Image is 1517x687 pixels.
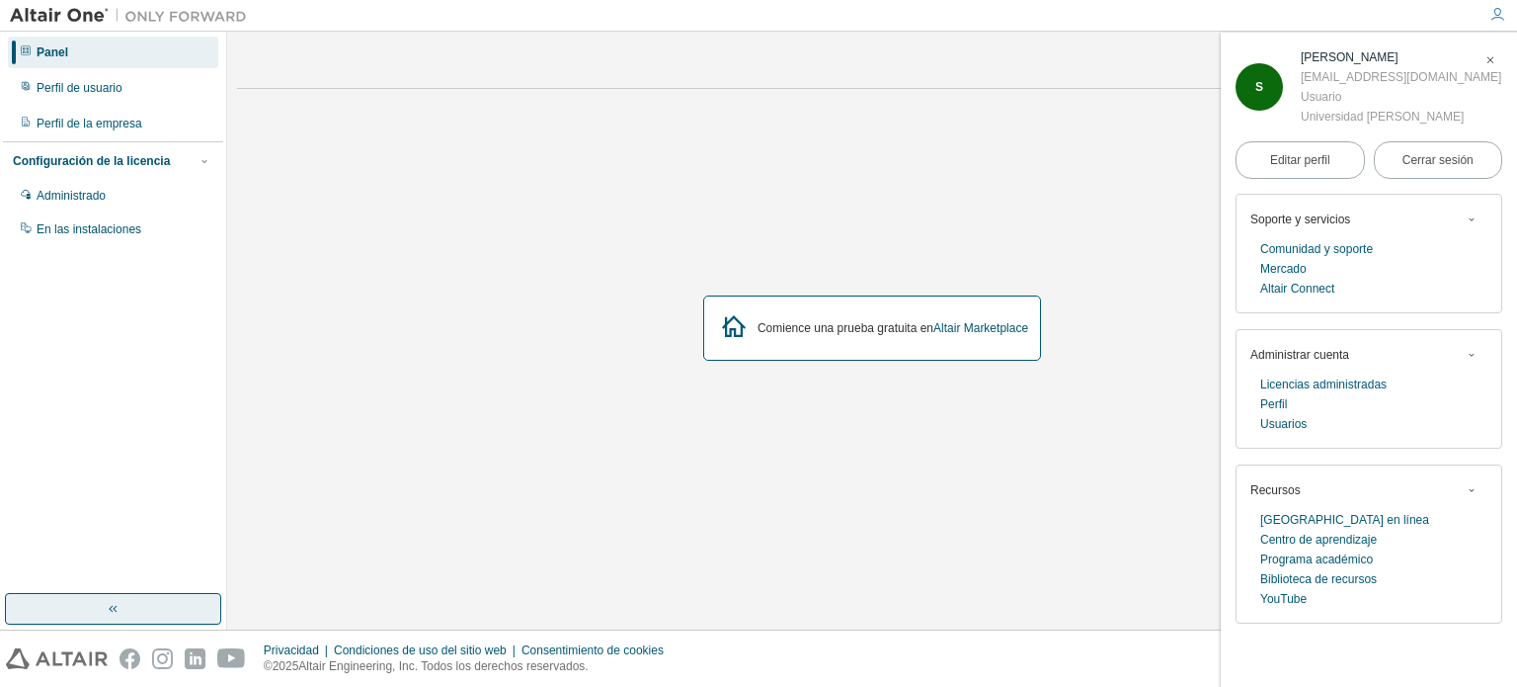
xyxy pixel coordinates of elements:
font: Condiciones de uso del sitio web [334,644,507,657]
a: Mercado [1260,259,1307,279]
img: facebook.svg [120,648,140,669]
font: Recursos [1250,483,1301,497]
a: Perfil [1260,394,1287,414]
font: Comunidad y soporte [1260,242,1373,256]
font: Consentimiento de cookies [521,644,664,657]
font: [EMAIL_ADDRESS][DOMAIN_NAME] [1301,70,1501,84]
a: Biblioteca de recursos [1260,569,1377,589]
a: Altair Connect [1260,279,1334,299]
img: linkedin.svg [185,648,205,669]
img: Altair Uno [10,6,257,26]
a: Comunidad y soporte [1260,239,1373,259]
img: altair_logo.svg [6,648,108,669]
font: Soporte y servicios [1250,213,1350,226]
font: Cerrar sesión [1402,153,1474,167]
a: Centro de aprendizaje [1260,530,1377,550]
a: Programa académico [1260,550,1373,569]
a: Editar perfil [1236,141,1365,179]
font: S [1255,80,1263,94]
a: Licencias administradas [1260,375,1387,394]
font: YouTube [1260,592,1307,606]
img: youtube.svg [217,648,246,669]
font: Programa académico [1260,553,1373,566]
font: Editar perfil [1270,153,1330,167]
button: Cerrar sesión [1374,141,1503,179]
font: Panel [37,45,68,59]
img: instagram.svg [152,648,173,669]
font: Universidad [PERSON_NAME] [1301,110,1464,124]
font: Perfil [1260,397,1287,411]
font: Privacidad [264,644,319,657]
font: Biblioteca de recursos [1260,572,1377,586]
font: Usuarios [1260,417,1307,431]
font: Administrar cuenta [1250,348,1349,362]
font: Licencias administradas [1260,378,1387,391]
font: En las instalaciones [37,222,141,236]
font: [GEOGRAPHIC_DATA] en línea [1260,513,1429,527]
font: 2025 [273,659,299,673]
font: Usuario [1301,90,1341,104]
div: Simón Proschle [1301,47,1501,67]
font: Centro de aprendizaje [1260,533,1377,547]
a: Altair Marketplace [933,321,1028,335]
font: Mercado [1260,262,1307,276]
font: [PERSON_NAME] [1301,50,1398,64]
font: Configuración de la licencia [13,154,170,168]
font: Altair Connect [1260,282,1334,296]
a: [GEOGRAPHIC_DATA] en línea [1260,510,1429,530]
font: Perfil de usuario [37,81,122,95]
a: YouTube [1260,589,1307,609]
font: © [264,659,273,673]
a: Usuarios [1260,414,1307,434]
font: Comience una prueba gratuita en [758,321,933,335]
font: Administrado [37,189,106,203]
font: Perfil de la empresa [37,117,142,130]
font: Altair Engineering, Inc. Todos los derechos reservados. [298,659,588,673]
